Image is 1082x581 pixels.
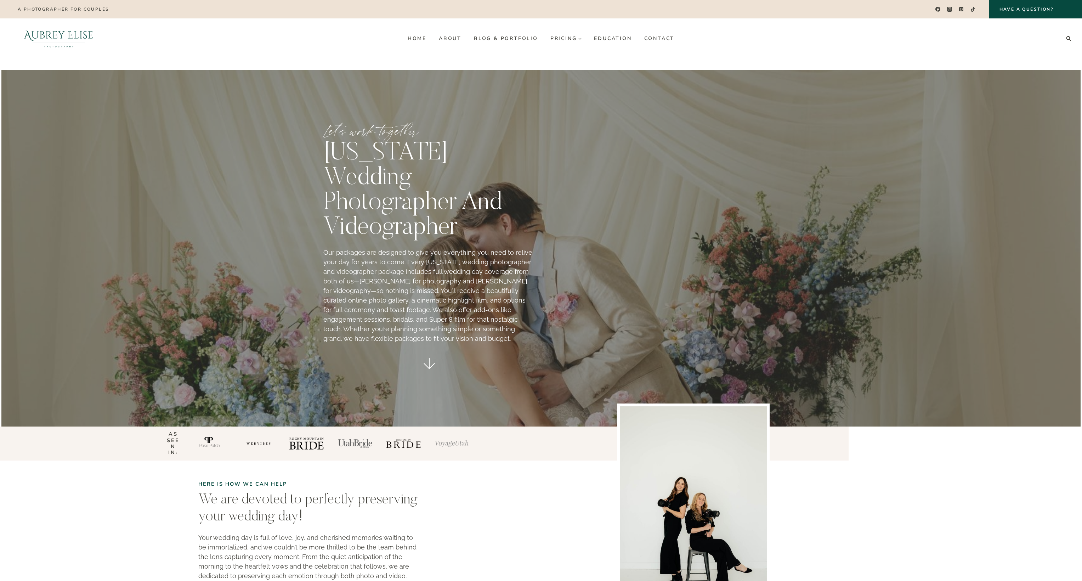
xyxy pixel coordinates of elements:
[323,248,536,343] p: Our packages are designed to give you everything you need to relive your day for years to come. E...
[401,33,432,44] a: Home
[165,431,181,456] h2: AS SEEN IN:
[933,4,943,15] a: Facebook
[435,427,469,461] li: 6 of 6
[544,33,588,44] a: Pricing
[289,427,324,461] li: 3 of 6
[638,33,681,44] a: Contact
[9,18,109,58] img: Aubrey Elise Photography
[241,427,276,461] li: 2 of 6
[193,427,469,461] div: Photo Gallery Carousel
[432,33,468,44] a: About
[468,33,544,44] a: Blog & Portfolio
[1064,34,1073,44] button: View Search Form
[956,4,967,15] a: Pinterest
[338,427,372,461] li: 4 of 6
[588,33,638,44] a: Education
[198,492,421,526] h2: We are devoted to perfectly preserving your wedding day!
[550,36,582,41] span: Pricing
[945,4,955,15] a: Instagram
[386,427,421,461] li: 5 of 6
[401,33,680,44] nav: Primary
[193,427,227,461] li: 1 of 6
[968,4,978,15] a: TikTok
[323,124,536,138] p: Let’s work together
[198,480,421,488] p: Here is how we can help
[323,141,536,241] h1: [US_STATE] wedding Photographer and Videographer
[18,7,109,12] p: A photographer for couples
